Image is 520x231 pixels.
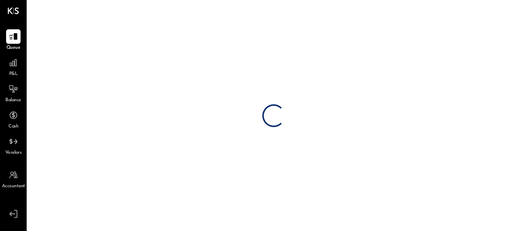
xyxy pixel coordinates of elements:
[6,45,21,51] span: Queue
[0,108,26,130] a: Cash
[0,134,26,156] a: Vendors
[0,82,26,104] a: Balance
[5,150,22,156] span: Vendors
[0,29,26,51] a: Queue
[8,123,18,130] span: Cash
[0,56,26,78] a: P&L
[9,71,18,78] span: P&L
[0,168,26,190] a: Accountant
[5,97,21,104] span: Balance
[2,183,25,190] span: Accountant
